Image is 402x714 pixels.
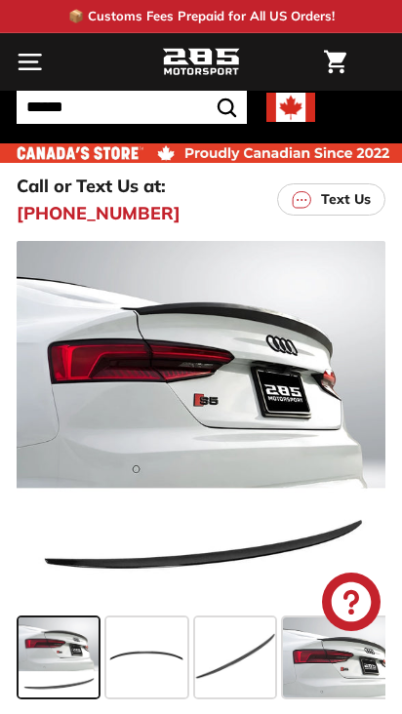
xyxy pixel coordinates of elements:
[68,7,335,26] p: 📦 Customs Fees Prepaid for All US Orders!
[314,34,356,90] a: Cart
[316,573,386,636] inbox-online-store-chat: Shopify online store chat
[17,200,181,226] a: [PHONE_NUMBER]
[17,91,247,124] input: Search
[162,46,240,79] img: Logo_285_Motorsport_areodynamics_components
[17,173,166,199] p: Call or Text Us at:
[277,183,385,216] a: Text Us
[321,189,371,210] p: Text Us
